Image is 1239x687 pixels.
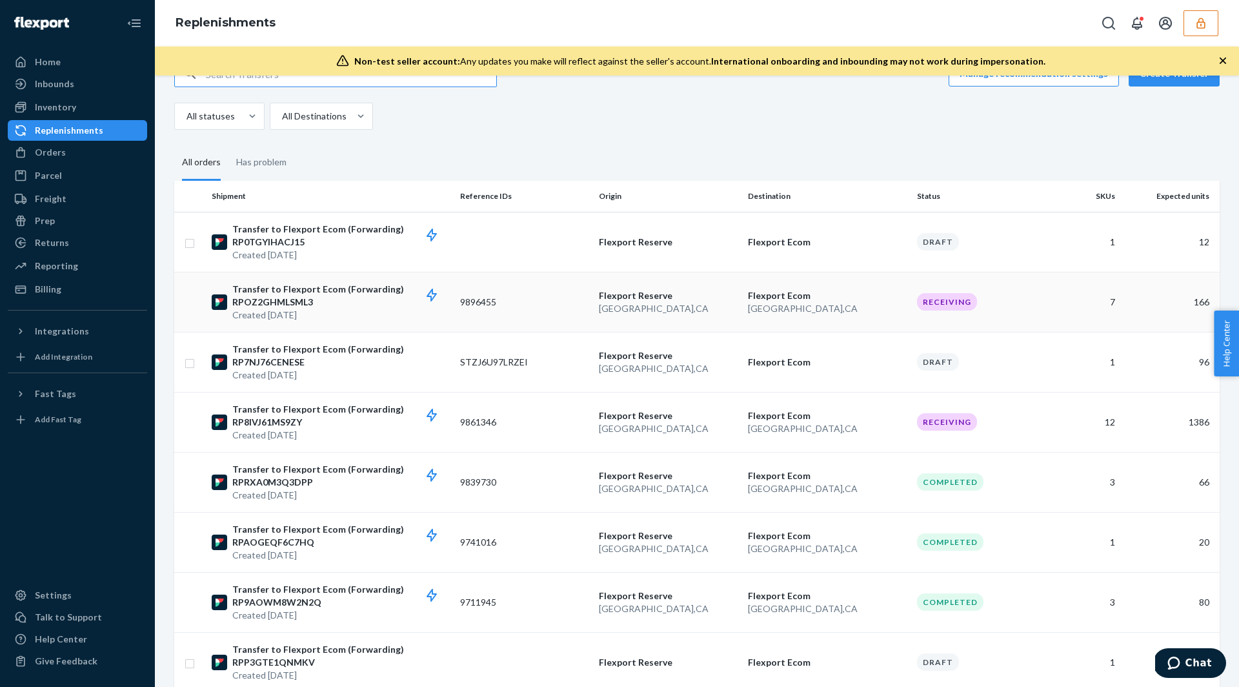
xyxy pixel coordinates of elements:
[1051,452,1120,512] td: 3
[232,489,450,502] p: Created [DATE]
[35,214,55,227] div: Prep
[917,653,959,671] div: Draft
[917,413,977,431] div: Receiving
[455,272,594,332] td: 9896455
[35,283,61,296] div: Billing
[599,602,738,615] p: [GEOGRAPHIC_DATA] , CA
[455,181,594,212] th: Reference IDs
[35,414,81,425] div: Add Fast Tag
[14,17,69,30] img: Flexport logo
[232,549,450,562] p: Created [DATE]
[455,572,594,632] td: 9711945
[232,643,450,669] p: Transfer to Flexport Ecom (Forwarding) RPP3GTE1QNMKV
[599,409,738,422] p: Flexport Reserve
[917,473,983,491] div: Completed
[748,422,907,435] p: [GEOGRAPHIC_DATA] , CA
[35,101,76,114] div: Inventory
[35,589,72,602] div: Settings
[711,56,1045,67] span: International onboarding and inbounding may not work during impersonation.
[35,351,92,362] div: Add Integration
[232,429,450,442] p: Created [DATE]
[599,656,738,669] p: Flexport Reserve
[748,590,907,602] p: Flexport Ecom
[748,482,907,495] p: [GEOGRAPHIC_DATA] , CA
[1120,572,1220,632] td: 80
[1051,272,1120,332] td: 7
[8,97,147,118] a: Inventory
[185,110,186,123] input: All statuses
[35,260,78,272] div: Reporting
[599,542,738,555] p: [GEOGRAPHIC_DATA] , CA
[1120,452,1220,512] td: 66
[35,56,61,68] div: Home
[8,142,147,163] a: Orders
[1051,181,1120,212] th: SKUs
[182,145,221,181] div: All orders
[232,403,450,429] p: Transfer to Flexport Ecom (Forwarding) RP8IVJ61MS9ZY
[8,321,147,342] button: Integrations
[1051,212,1120,272] td: 1
[232,369,450,382] p: Created [DATE]
[354,55,1045,68] div: Any updates you make will reflect against the seller's account.
[748,356,907,369] p: Flexport Ecom
[917,233,959,251] div: Draft
[748,602,907,615] p: [GEOGRAPHIC_DATA] , CA
[35,169,62,182] div: Parcel
[748,656,907,669] p: Flexport Ecom
[599,469,738,482] p: Flexport Reserve
[1155,648,1226,681] iframe: Opens a widget where you can chat to one of our agents
[1051,392,1120,452] td: 12
[236,145,287,179] div: Has problem
[8,232,147,253] a: Returns
[232,309,450,322] p: Created [DATE]
[743,181,912,212] th: Destination
[8,607,147,628] button: Talk to Support
[232,669,450,682] p: Created [DATE]
[354,56,460,67] span: Non-test seller account:
[8,52,147,72] a: Home
[917,533,983,551] div: Completed
[599,482,738,495] p: [GEOGRAPHIC_DATA] , CA
[455,512,594,572] td: 9741016
[232,249,450,261] p: Created [DATE]
[917,593,983,611] div: Completed
[232,583,450,609] p: Transfer to Flexport Ecom (Forwarding) RP9AOWM8W2N2Q
[281,110,282,123] input: All Destinations
[186,110,235,123] div: All statuses
[8,120,147,141] a: Replenishments
[1051,512,1120,572] td: 1
[165,5,286,42] ol: breadcrumbs
[8,165,147,186] a: Parcel
[232,343,450,369] p: Transfer to Flexport Ecom (Forwarding) RP7NJ76CENESE
[232,223,450,249] p: Transfer to Flexport Ecom (Forwarding) RP0TGYIHACJ15
[912,181,1051,212] th: Status
[206,181,455,212] th: Shipment
[8,629,147,650] a: Help Center
[232,523,450,549] p: Transfer to Flexport Ecom (Forwarding) RPAOGEQF6C7HQ
[232,609,450,622] p: Created [DATE]
[455,452,594,512] td: 9839730
[1120,392,1220,452] td: 1386
[8,74,147,94] a: Inbounds
[1096,10,1122,36] button: Open Search Box
[1120,181,1220,212] th: Expected units
[8,279,147,300] a: Billing
[1120,212,1220,272] td: 12
[599,349,738,362] p: Flexport Reserve
[8,409,147,430] a: Add Fast Tag
[8,189,147,209] a: Freight
[599,289,738,302] p: Flexport Reserve
[599,236,738,249] p: Flexport Reserve
[599,302,738,315] p: [GEOGRAPHIC_DATA] , CA
[35,77,74,90] div: Inbounds
[176,15,276,30] a: Replenishments
[35,611,102,624] div: Talk to Support
[8,347,147,367] a: Add Integration
[1214,311,1239,376] button: Help Center
[748,302,907,315] p: [GEOGRAPHIC_DATA] , CA
[594,181,743,212] th: Origin
[599,529,738,542] p: Flexport Reserve
[748,529,907,542] p: Flexport Ecom
[917,353,959,371] div: Draft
